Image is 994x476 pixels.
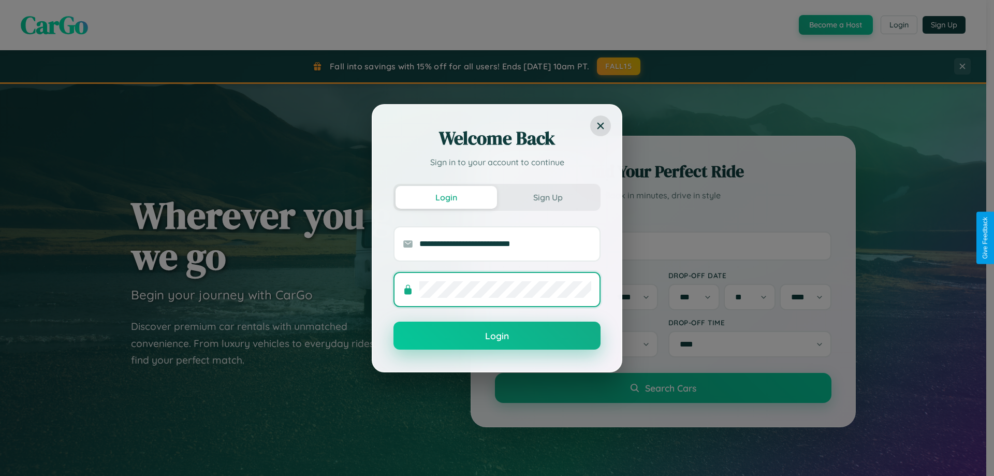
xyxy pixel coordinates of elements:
div: Give Feedback [982,217,989,259]
p: Sign in to your account to continue [393,156,601,168]
h2: Welcome Back [393,126,601,151]
button: Login [396,186,497,209]
button: Sign Up [497,186,598,209]
button: Login [393,322,601,350]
